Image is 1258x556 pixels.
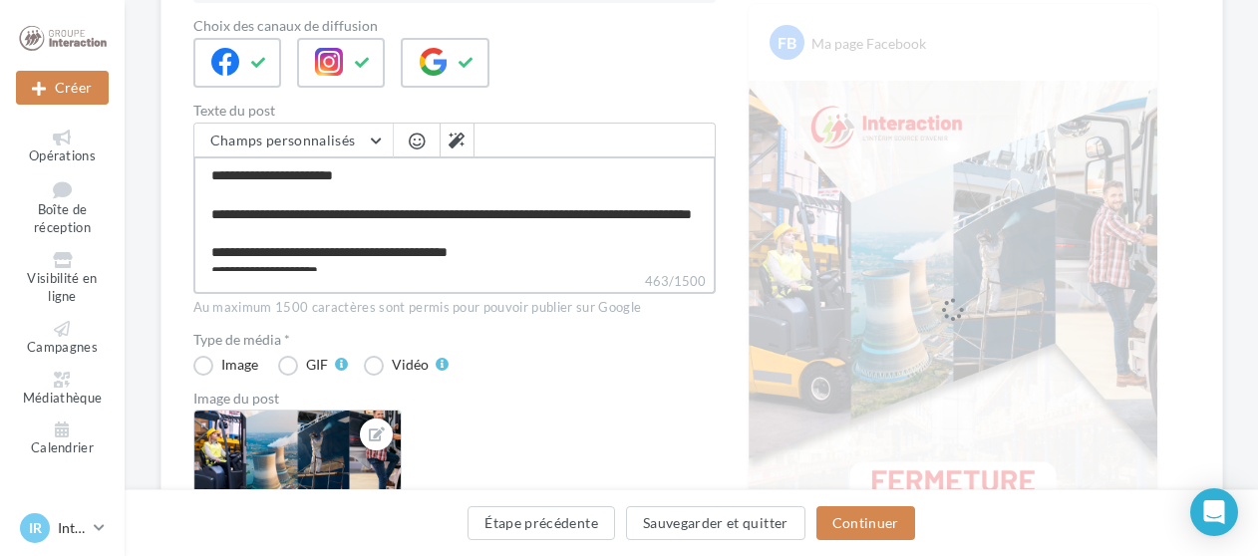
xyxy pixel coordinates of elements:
[811,34,926,54] div: Ma page Facebook
[16,509,109,547] a: IR Interaction REIMS
[23,390,103,406] span: Médiathèque
[27,339,98,355] span: Campagnes
[1190,488,1238,536] div: Open Intercom Messenger
[193,19,716,33] label: Choix des canaux de diffusion
[626,506,805,540] button: Sauvegarder et quitter
[468,506,615,540] button: Étape précédente
[193,333,716,347] label: Type de média *
[392,358,429,372] div: Vidéo
[306,358,328,372] div: GIF
[16,417,109,460] a: Calendrier
[58,518,86,538] p: Interaction REIMS
[16,176,109,240] a: Boîte de réception
[27,270,97,305] span: Visibilité en ligne
[29,518,42,538] span: IR
[16,248,109,309] a: Visibilité en ligne
[16,71,109,105] div: Nouvelle campagne
[770,25,804,60] div: FB
[210,132,356,148] span: Champs personnalisés
[221,358,258,372] div: Image
[16,126,109,168] a: Opérations
[193,299,716,317] div: Au maximum 1500 caractères sont permis pour pouvoir publier sur Google
[16,368,109,411] a: Médiathèque
[193,104,716,118] label: Texte du post
[29,147,96,163] span: Opérations
[31,439,94,455] span: Calendrier
[16,317,109,360] a: Campagnes
[193,271,716,294] label: 463/1500
[34,201,91,236] span: Boîte de réception
[194,124,393,157] button: Champs personnalisés
[193,392,716,406] div: Image du post
[816,506,915,540] button: Continuer
[16,71,109,105] button: Créer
